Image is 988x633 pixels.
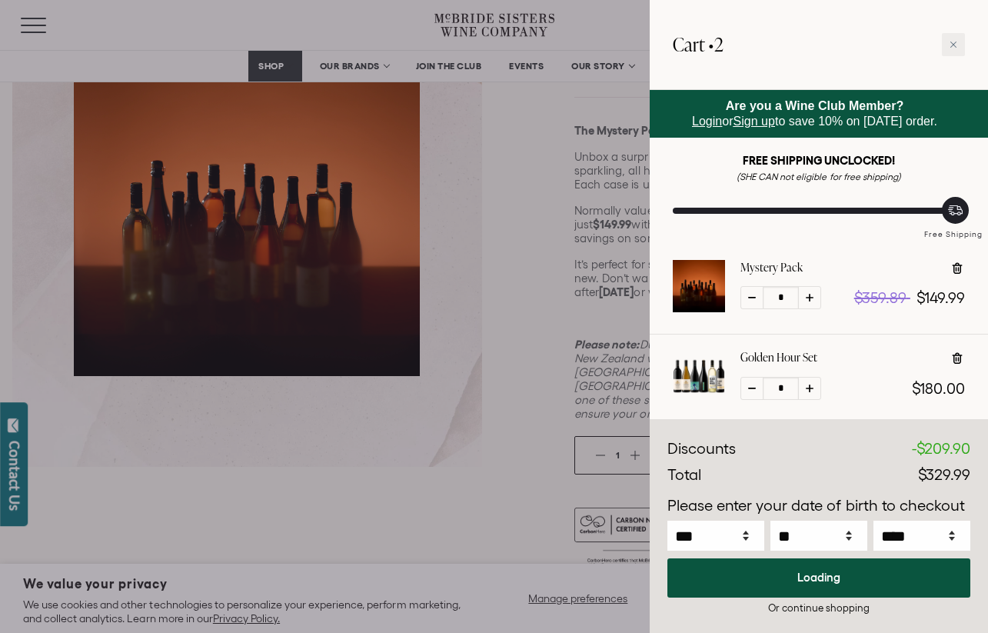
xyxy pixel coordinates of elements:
[714,32,724,57] span: 2
[692,99,937,128] span: or to save 10% on [DATE] order.
[667,438,736,461] div: Discounts
[737,172,901,182] em: (SHE CAN not eligible for free shipping)
[912,438,970,461] div: -
[667,495,970,518] p: Please enter your date of birth to checkout
[854,289,906,306] span: $359.89
[740,260,803,275] a: Mystery Pack
[916,289,965,306] span: $149.99
[912,380,965,397] span: $180.00
[692,115,722,128] a: Login
[916,440,970,457] span: $209.90
[734,115,775,128] a: Sign up
[919,214,988,241] div: Free Shipping
[743,154,895,167] strong: FREE SHIPPING UNCLOCKED!
[673,388,725,405] a: Golden Hour Set
[673,298,725,315] a: Mystery Pack
[918,466,970,483] span: $329.99
[667,558,970,598] button: Loading
[667,601,970,615] div: Or continue shopping
[673,23,724,66] h2: Cart •
[726,99,904,112] strong: Are you a Wine Club Member?
[667,464,701,487] div: Total
[740,350,817,365] a: Golden Hour Set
